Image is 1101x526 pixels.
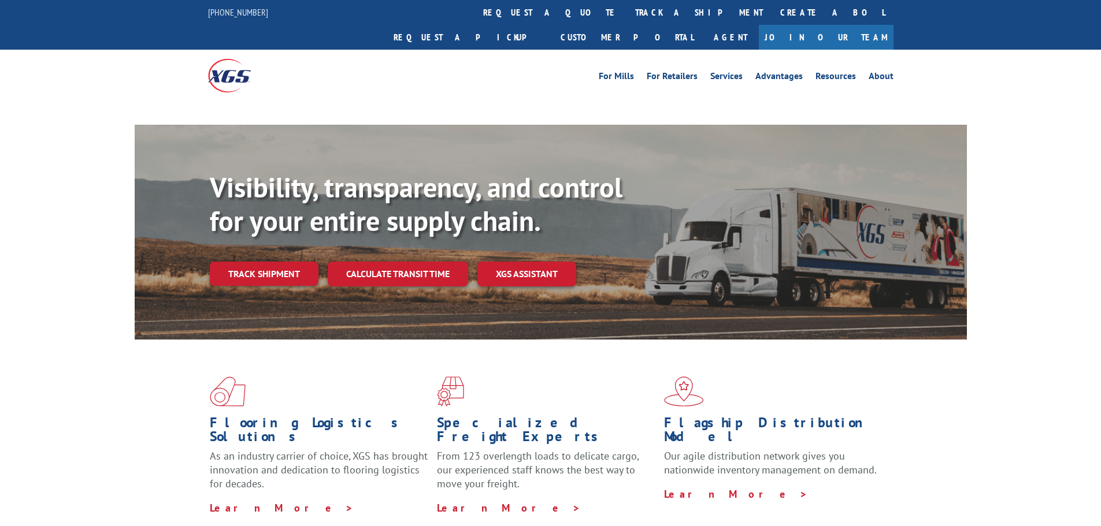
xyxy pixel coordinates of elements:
[437,376,464,406] img: xgs-icon-focused-on-flooring-red
[815,72,856,84] a: Resources
[710,72,743,84] a: Services
[647,72,698,84] a: For Retailers
[437,501,581,514] a: Learn More >
[210,262,318,286] a: Track shipment
[869,72,894,84] a: About
[755,72,803,84] a: Advantages
[437,449,655,501] p: From 123 overlength loads to delicate cargo, our experienced staff knows the best way to move you...
[385,25,552,50] a: Request a pickup
[664,376,704,406] img: xgs-icon-flagship-distribution-model-red
[210,376,246,406] img: xgs-icon-total-supply-chain-intelligence-red
[759,25,894,50] a: Join Our Team
[437,416,655,449] h1: Specialized Freight Experts
[702,25,759,50] a: Agent
[210,449,428,490] span: As an industry carrier of choice, XGS has brought innovation and dedication to flooring logistics...
[210,501,354,514] a: Learn More >
[210,169,622,238] b: Visibility, transparency, and control for your entire supply chain.
[210,416,428,449] h1: Flooring Logistics Solutions
[599,72,634,84] a: For Mills
[664,416,883,449] h1: Flagship Distribution Model
[664,487,808,501] a: Learn More >
[664,449,877,476] span: Our agile distribution network gives you nationwide inventory management on demand.
[328,262,468,286] a: Calculate transit time
[552,25,702,50] a: Customer Portal
[208,6,268,18] a: [PHONE_NUMBER]
[477,262,576,286] a: XGS ASSISTANT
